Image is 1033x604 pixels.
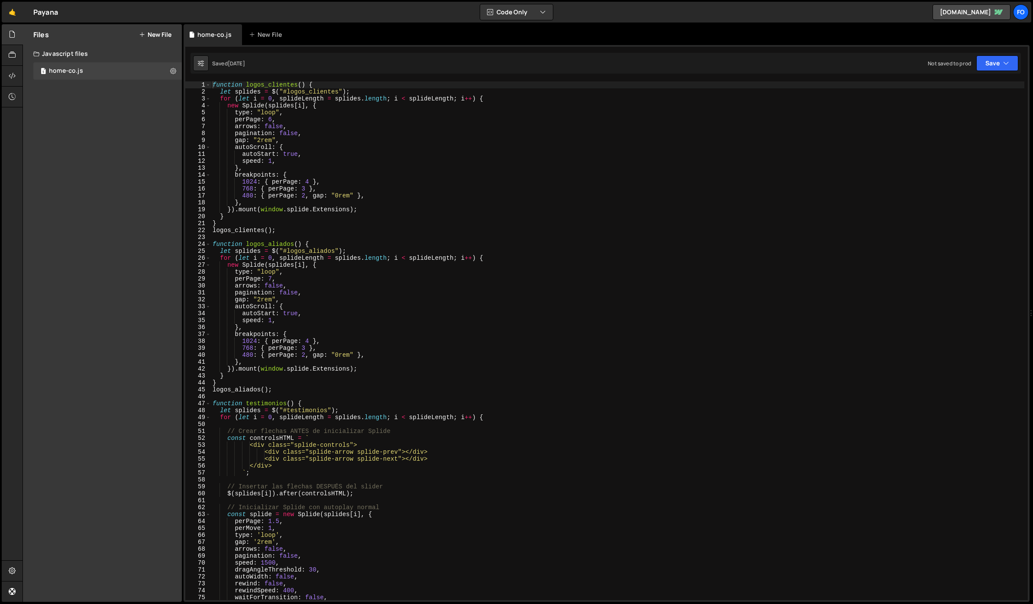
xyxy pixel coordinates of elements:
[185,123,211,130] div: 7
[2,2,23,23] a: 🤙
[185,365,211,372] div: 42
[185,262,211,268] div: 27
[249,30,285,39] div: New File
[33,7,58,17] div: Payana
[185,109,211,116] div: 5
[33,62,182,80] div: 17122/47230.js
[41,68,46,75] span: 1
[185,165,211,171] div: 13
[185,95,211,102] div: 3
[185,594,211,601] div: 75
[185,455,211,462] div: 55
[185,206,211,213] div: 19
[185,511,211,518] div: 63
[185,158,211,165] div: 12
[185,102,211,109] div: 4
[212,60,245,67] div: Saved
[185,566,211,573] div: 71
[185,435,211,442] div: 52
[185,241,211,248] div: 24
[185,137,211,144] div: 9
[185,518,211,525] div: 64
[185,400,211,407] div: 47
[49,67,83,75] div: home-co.js
[185,220,211,227] div: 21
[185,414,211,421] div: 49
[185,469,211,476] div: 57
[185,331,211,338] div: 37
[185,81,211,88] div: 1
[185,483,211,490] div: 59
[185,255,211,262] div: 26
[185,421,211,428] div: 50
[185,130,211,137] div: 8
[185,178,211,185] div: 15
[185,213,211,220] div: 20
[185,268,211,275] div: 28
[185,310,211,317] div: 34
[185,525,211,532] div: 65
[185,275,211,282] div: 29
[185,379,211,386] div: 44
[185,199,211,206] div: 18
[185,324,211,331] div: 36
[480,4,553,20] button: Code Only
[185,504,211,511] div: 62
[139,31,171,38] button: New File
[185,552,211,559] div: 69
[185,185,211,192] div: 16
[976,55,1018,71] button: Save
[185,393,211,400] div: 46
[185,296,211,303] div: 32
[185,428,211,435] div: 51
[185,546,211,552] div: 68
[185,449,211,455] div: 54
[185,192,211,199] div: 17
[185,352,211,359] div: 40
[185,442,211,449] div: 53
[185,539,211,546] div: 67
[185,372,211,379] div: 43
[185,580,211,587] div: 73
[33,30,49,39] h2: Files
[23,45,182,62] div: Javascript files
[185,303,211,310] div: 33
[185,151,211,158] div: 11
[185,573,211,580] div: 72
[185,227,211,234] div: 22
[185,171,211,178] div: 14
[185,559,211,566] div: 70
[185,490,211,497] div: 60
[185,338,211,345] div: 38
[228,60,245,67] div: [DATE]
[185,289,211,296] div: 31
[928,60,971,67] div: Not saved to prod
[197,30,232,39] div: home-co.js
[185,359,211,365] div: 41
[185,386,211,393] div: 45
[185,282,211,289] div: 30
[185,116,211,123] div: 6
[185,476,211,483] div: 58
[185,462,211,469] div: 56
[185,317,211,324] div: 35
[185,248,211,255] div: 25
[185,587,211,594] div: 74
[185,532,211,539] div: 66
[185,144,211,151] div: 10
[933,4,1010,20] a: [DOMAIN_NAME]
[185,345,211,352] div: 39
[185,497,211,504] div: 61
[185,407,211,414] div: 48
[1013,4,1029,20] a: fo
[185,88,211,95] div: 2
[185,234,211,241] div: 23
